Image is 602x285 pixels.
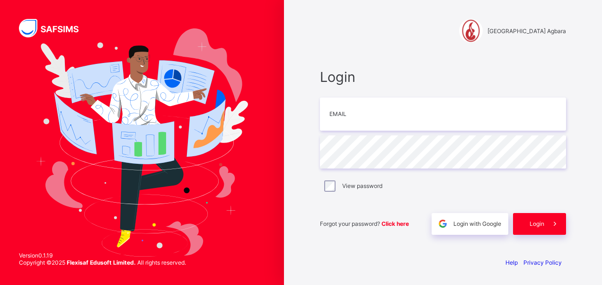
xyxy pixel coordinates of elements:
strong: Flexisaf Edusoft Limited. [67,259,136,266]
label: View password [342,182,382,189]
span: Login with Google [453,220,501,227]
span: Login [320,69,566,85]
span: Forgot your password? [320,220,409,227]
a: Privacy Policy [523,259,562,266]
span: Login [530,220,544,227]
img: Hero Image [36,28,248,257]
span: Version 0.1.19 [19,252,186,259]
img: google.396cfc9801f0270233282035f929180a.svg [437,218,448,229]
span: [GEOGRAPHIC_DATA] Agbara [487,27,566,35]
span: Copyright © 2025 All rights reserved. [19,259,186,266]
a: Click here [381,220,409,227]
a: Help [505,259,518,266]
img: SAFSIMS Logo [19,19,90,37]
